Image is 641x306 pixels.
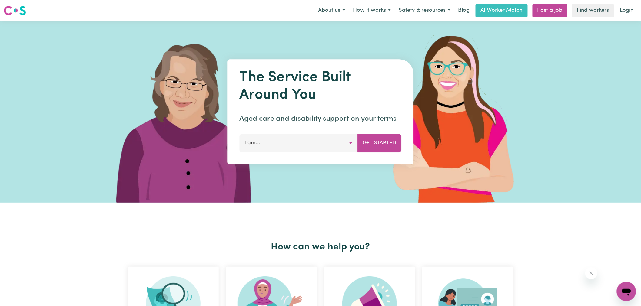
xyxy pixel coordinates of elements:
p: Aged care and disability support on your terms [240,113,402,124]
a: Careseekers logo [4,4,26,18]
iframe: Close message [585,267,597,279]
img: Careseekers logo [4,5,26,16]
a: Find workers [572,4,614,17]
a: Blog [454,4,473,17]
iframe: Button to launch messaging window [617,282,636,301]
button: Get Started [358,134,402,152]
h1: The Service Built Around You [240,69,402,104]
button: About us [314,4,349,17]
a: AI Worker Match [476,4,528,17]
h2: How can we help you? [124,241,517,253]
span: Need any help? [4,4,37,9]
button: I am... [240,134,358,152]
a: Post a job [533,4,567,17]
a: Login [616,4,637,17]
button: Safety & resources [395,4,454,17]
button: How it works [349,4,395,17]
